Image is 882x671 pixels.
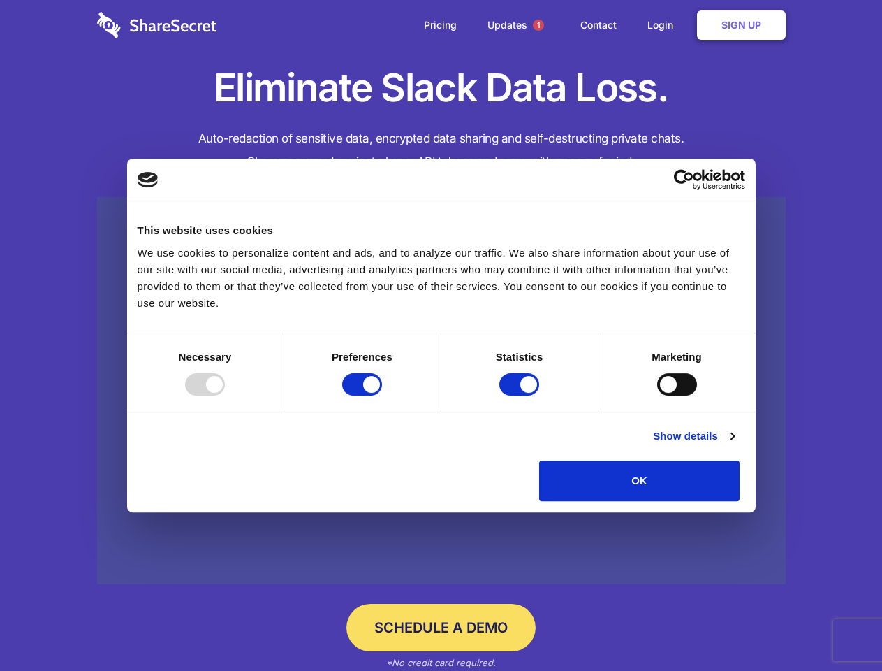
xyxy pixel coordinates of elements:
em: *No credit card required. [386,657,496,668]
a: Schedule a Demo [346,604,536,651]
strong: Statistics [496,351,543,363]
a: Usercentrics Cookiebot - opens in a new window [623,169,745,190]
h1: Eliminate Slack Data Loss. [97,63,786,113]
span: 1 [533,20,544,31]
strong: Preferences [332,351,392,363]
img: logo [138,172,159,187]
div: We use cookies to personalize content and ads, and to analyze our traffic. We also share informat... [138,245,745,312]
a: Sign Up [697,10,786,40]
strong: Marketing [652,351,702,363]
strong: Necessary [179,351,232,363]
img: logo-wordmark-white-trans-d4663122ce5f474addd5e946df7df03e33cb6a1c49d2221995e7729f52c070b2.svg [97,12,216,38]
div: This website uses cookies [138,222,745,239]
h4: Auto-redaction of sensitive data, encrypted data sharing and self-destructing private chats. Shar... [97,127,786,173]
a: Pricing [410,3,471,47]
a: Login [633,3,694,47]
a: Wistia video thumbnail [97,197,786,585]
a: Contact [566,3,631,47]
button: OK [539,461,740,501]
a: Show details [653,428,734,445]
